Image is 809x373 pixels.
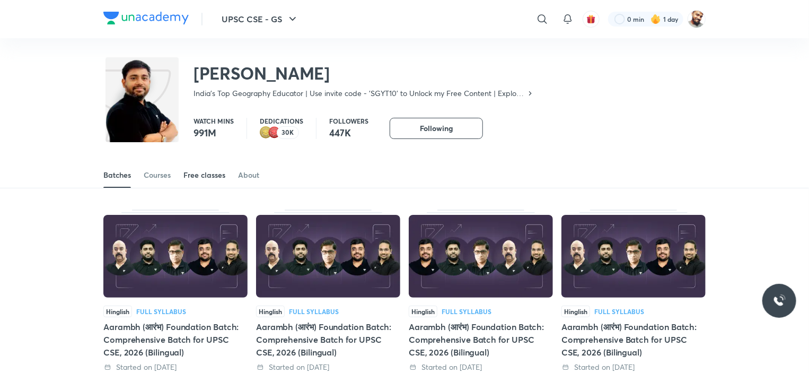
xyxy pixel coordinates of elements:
p: India's Top Geography Educator | Use invite code - 'SGYT10' to Unlock my Free Content | Explore t... [194,88,526,99]
div: Started on 9 Jul 2025 [561,362,706,372]
div: Full Syllabus [594,308,644,315]
img: Sumit Kumar [688,10,706,28]
img: Thumbnail [103,215,248,298]
img: educator badge1 [268,126,281,139]
button: UPSC CSE - GS [215,8,305,30]
div: Batches [103,170,131,180]
div: About [238,170,259,180]
button: Following [390,118,483,139]
img: streak [650,14,661,24]
div: Full Syllabus [136,308,186,315]
img: Thumbnail [561,215,706,298]
a: Company Logo [103,12,189,27]
span: Hinglish [409,306,437,317]
img: Thumbnail [409,215,553,298]
div: Aarambh (आरंभ) Foundation Batch: Comprehensive Batch for UPSC CSE, 2026 (Bilingual) [256,320,400,359]
span: Hinglish [103,306,132,317]
img: class [105,59,179,161]
p: Followers [329,118,368,124]
img: Company Logo [103,12,189,24]
img: avatar [586,14,596,24]
a: About [238,162,259,188]
p: 447K [329,126,368,139]
img: educator badge2 [260,126,272,139]
div: Aarambh (आरंभ) Foundation Batch: Comprehensive Batch for UPSC CSE, 2026 (Bilingual) [409,320,553,359]
span: Hinglish [561,306,590,317]
span: Following [420,123,453,134]
p: 30K [282,129,294,136]
div: Full Syllabus [289,308,339,315]
div: Started on 17 Jul 2025 [409,362,553,372]
div: Aarambh (आरंभ) Foundation Batch: Comprehensive Batch for UPSC CSE, 2026 (Bilingual) [103,320,248,359]
p: Watch mins [194,118,234,124]
button: avatar [583,11,600,28]
a: Free classes [183,162,225,188]
p: 991M [194,126,234,139]
a: Courses [144,162,171,188]
p: Dedications [260,118,303,124]
img: ttu [773,294,786,307]
div: Free classes [183,170,225,180]
div: Aarambh (आरंभ) Foundation Batch: Comprehensive Batch for UPSC CSE, 2026 (Bilingual) [561,320,706,359]
span: Hinglish [256,306,285,317]
h2: [PERSON_NAME] [194,63,534,84]
img: Thumbnail [256,215,400,298]
div: Started on 29 Aug 2025 [103,362,248,372]
div: Full Syllabus [442,308,491,315]
a: Batches [103,162,131,188]
div: Started on 31 Jul 2025 [256,362,400,372]
div: Courses [144,170,171,180]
